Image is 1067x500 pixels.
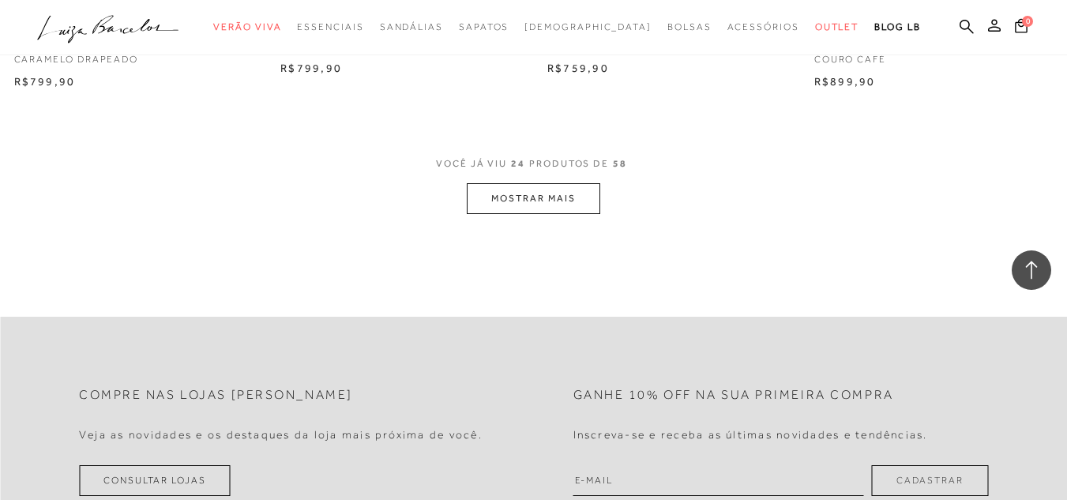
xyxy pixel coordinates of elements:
a: categoryNavScreenReaderText [297,13,363,42]
a: Consultar Lojas [79,465,231,496]
a: categoryNavScreenReaderText [213,13,281,42]
button: Cadastrar [872,465,988,496]
a: categoryNavScreenReaderText [815,13,859,42]
a: categoryNavScreenReaderText [727,13,799,42]
span: 24 [511,158,525,169]
a: categoryNavScreenReaderText [380,13,443,42]
h2: Ganhe 10% off na sua primeira compra [573,388,894,403]
h4: Veja as novidades e os destaques da loja mais próxima de você. [79,428,483,442]
span: Verão Viva [213,21,281,32]
a: categoryNavScreenReaderText [459,13,509,42]
span: Bolsas [667,21,712,32]
span: BLOG LB [874,21,920,32]
button: 0 [1010,17,1032,39]
span: R$799,90 [14,75,76,88]
span: R$799,90 [280,62,342,74]
h4: Inscreva-se e receba as últimas novidades e tendências. [573,428,928,442]
span: R$899,90 [814,75,876,88]
a: categoryNavScreenReaderText [667,13,712,42]
span: Acessórios [727,21,799,32]
a: noSubCategoriesText [524,13,652,42]
span: Essenciais [297,21,363,32]
input: E-mail [573,465,864,496]
span: Sandálias [380,21,443,32]
h2: Compre nas lojas [PERSON_NAME] [79,388,353,403]
span: R$759,90 [547,62,609,74]
span: [DEMOGRAPHIC_DATA] [524,21,652,32]
span: VOCÊ JÁ VIU PRODUTOS DE [436,158,631,169]
span: 0 [1022,16,1033,27]
a: BLOG LB [874,13,920,42]
button: MOSTRAR MAIS [467,183,599,214]
span: Outlet [815,21,859,32]
span: 58 [613,158,627,169]
span: Sapatos [459,21,509,32]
